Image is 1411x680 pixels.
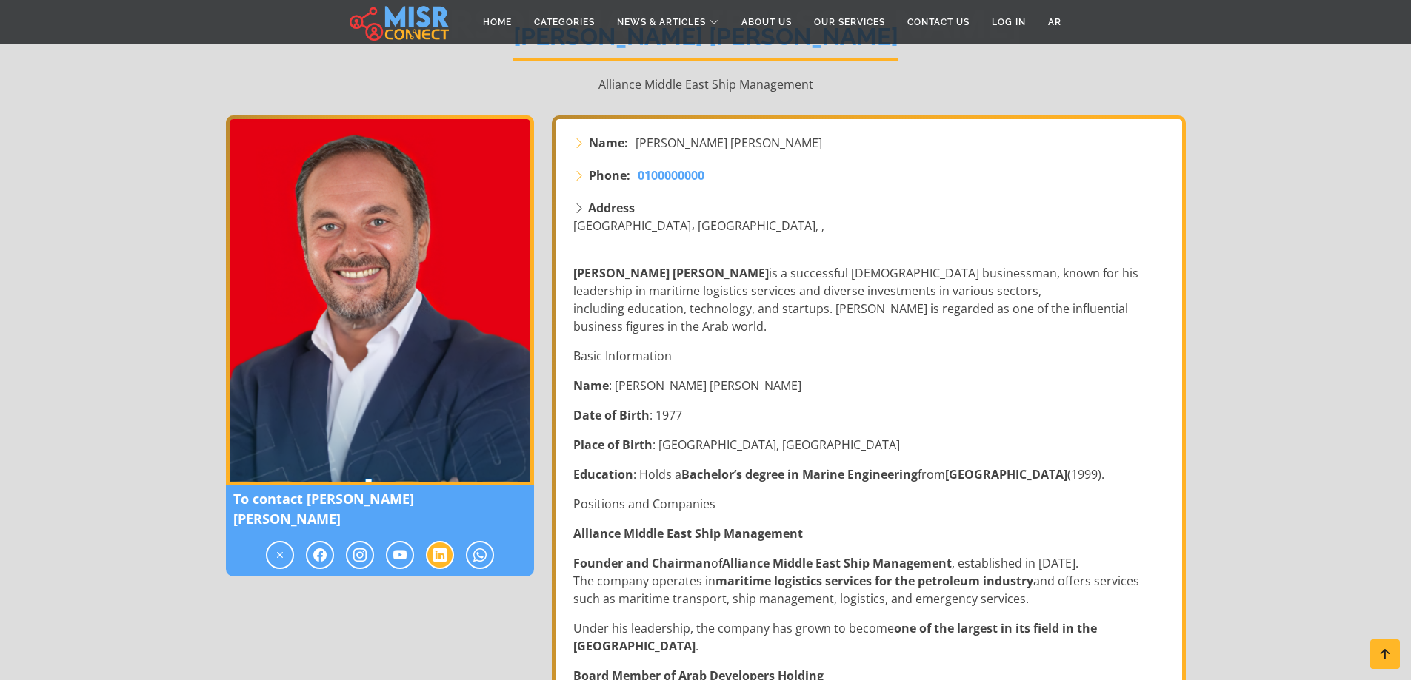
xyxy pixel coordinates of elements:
strong: [GEOGRAPHIC_DATA] [945,466,1067,482]
p: Under his leadership, the company has grown to become . [573,619,1167,655]
strong: Alliance Middle East Ship Management [722,555,952,571]
strong: Address [588,200,635,216]
strong: maritime logistics services for the petroleum industry [715,573,1033,589]
strong: Place of Birth [573,437,653,453]
a: Home [472,8,523,36]
strong: one of the largest in its field in the [GEOGRAPHIC_DATA] [573,620,1097,654]
p: : [PERSON_NAME] [PERSON_NAME] [573,377,1167,394]
strong: Alliance Middle East Ship Management [573,525,803,542]
a: Log in [981,8,1037,36]
a: AR [1037,8,1073,36]
p: Positions and Companies [573,495,1167,513]
strong: Date of Birth [573,407,650,423]
strong: Name [573,377,609,394]
strong: Education [573,466,633,482]
p: : 1977 [573,406,1167,424]
p: : Holds a from (1999). [573,465,1167,483]
p: is a successful [DEMOGRAPHIC_DATA] businessman, known for his leadership in maritime logistics se... [573,264,1167,335]
a: Our Services [803,8,896,36]
span: News & Articles [617,16,706,29]
p: : [GEOGRAPHIC_DATA], [GEOGRAPHIC_DATA] [573,436,1167,454]
a: About Us [730,8,803,36]
a: 0100000000 [638,166,704,184]
strong: Bachelor’s degree in Marine Engineering [681,466,918,482]
a: Contact Us [896,8,981,36]
p: Alliance Middle East Ship Management [226,75,1186,93]
p: of , established in [DATE]. The company operates in and offers services such as maritime transpor... [573,554,1167,607]
span: [PERSON_NAME] [PERSON_NAME] [636,134,822,152]
img: Ahmed Tarek Khalil [226,115,534,485]
span: To contact [PERSON_NAME] [PERSON_NAME] [226,485,534,533]
strong: Founder and Chairman [573,555,711,571]
p: Basic Information [573,347,1167,365]
strong: [PERSON_NAME] [PERSON_NAME] [573,265,769,281]
img: main.misr_connect [350,4,449,41]
strong: Name: [589,134,628,152]
strong: Phone: [589,166,630,184]
a: News & Articles [606,8,730,36]
span: [GEOGRAPHIC_DATA]، [GEOGRAPHIC_DATA], , [573,218,824,234]
a: Categories [523,8,606,36]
